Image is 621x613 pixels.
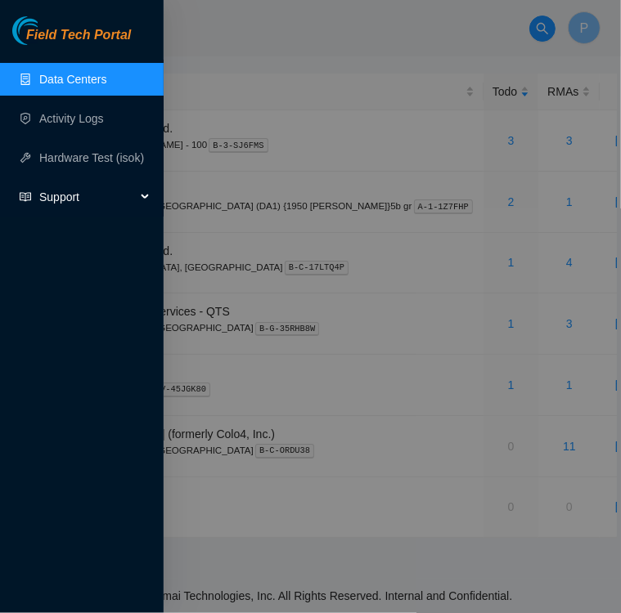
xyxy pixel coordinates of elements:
[26,28,131,43] span: Field Tech Portal
[12,29,131,51] a: Akamai TechnologiesField Tech Portal
[39,73,106,86] a: Data Centers
[39,151,144,164] a: Hardware Test (isok)
[39,181,136,213] span: Support
[20,191,31,203] span: read
[12,16,83,45] img: Akamai Technologies
[39,112,104,125] a: Activity Logs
